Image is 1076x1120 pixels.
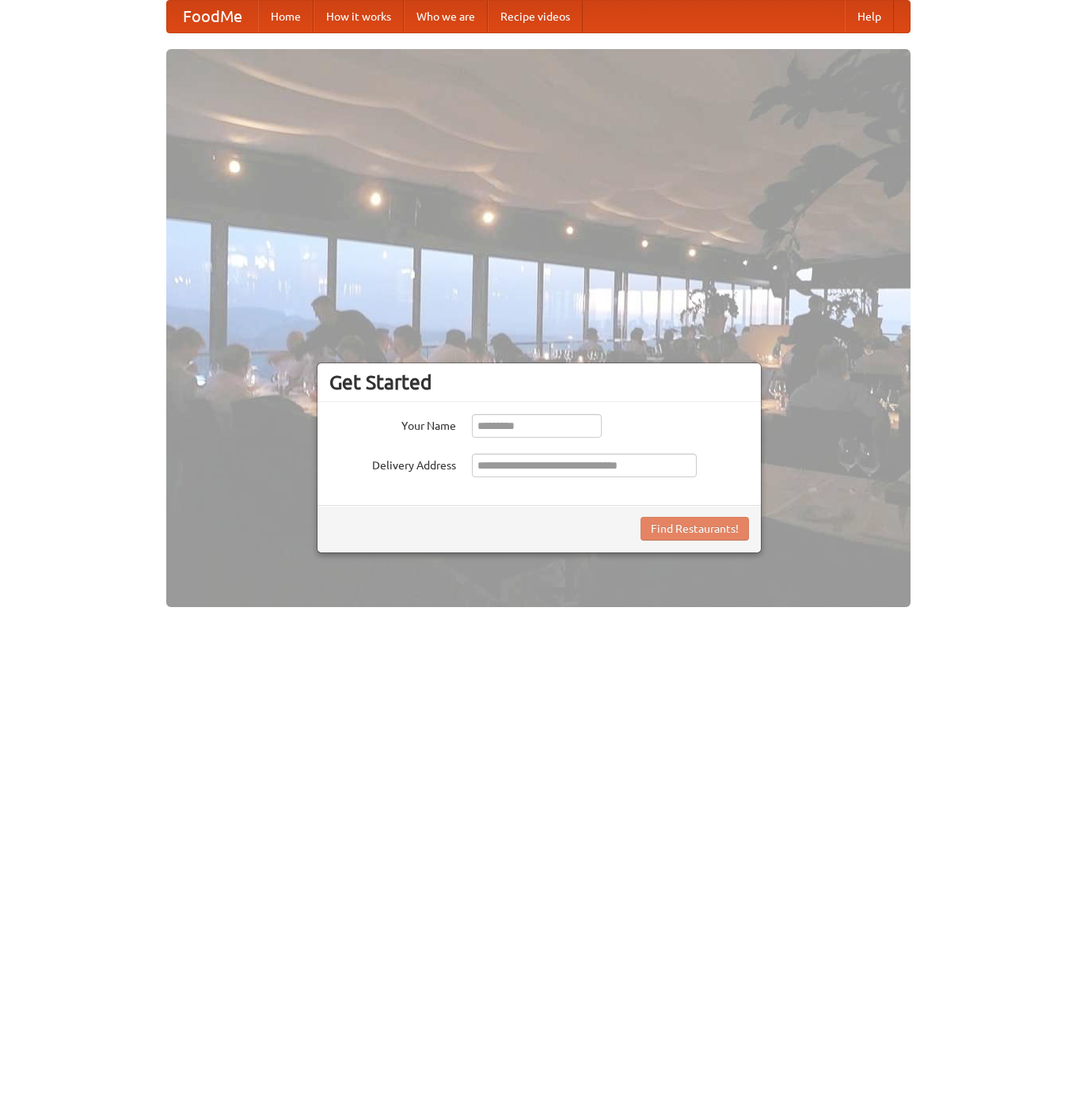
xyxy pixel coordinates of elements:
[488,1,583,32] a: Recipe videos
[329,414,456,434] label: Your Name
[329,370,749,394] h3: Get Started
[258,1,314,32] a: Home
[845,1,894,32] a: Help
[314,1,404,32] a: How it works
[167,1,258,32] a: FoodMe
[329,454,456,473] label: Delivery Address
[404,1,488,32] a: Who we are
[641,517,749,541] button: Find Restaurants!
